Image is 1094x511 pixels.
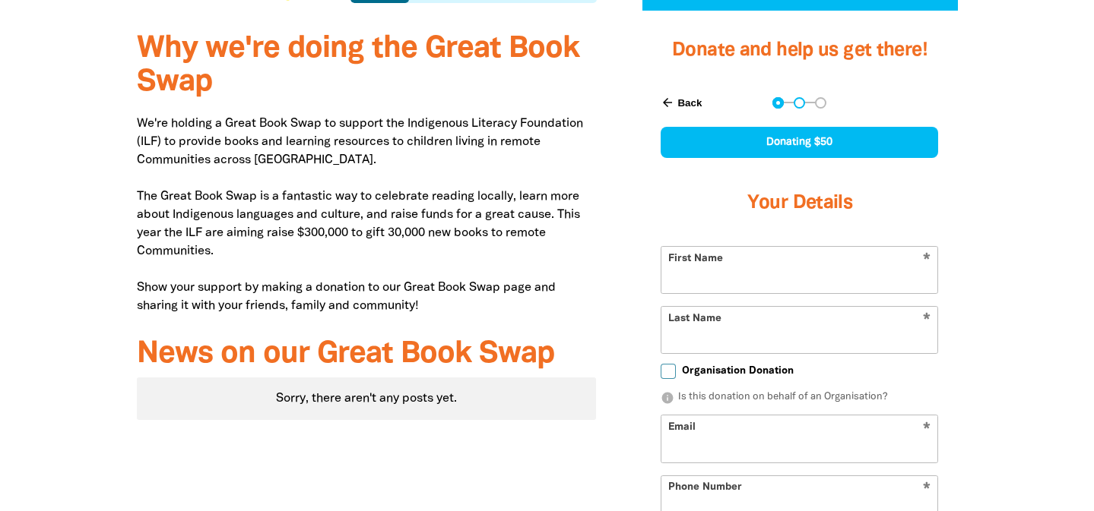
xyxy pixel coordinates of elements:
[815,97,826,109] button: Navigate to step 3 of 3 to enter your payment details
[137,377,597,420] div: Sorry, there aren't any posts yet.
[661,364,676,379] input: Organisation Donation
[661,390,938,405] p: Is this donation on behalf of an Organisation?
[137,35,579,96] span: Why we're doing the Great Book Swap
[655,90,708,115] button: Back
[661,391,674,405] i: info
[923,482,931,497] i: Required
[661,127,938,158] div: Donating $50
[137,115,597,315] p: We're holding a Great Book Swap to support the Indigenous Literacy Foundation (ILF) to provide bo...
[672,42,928,59] span: Donate and help us get there!
[661,173,938,234] h3: Your Details
[661,96,674,109] i: arrow_back
[794,97,805,109] button: Navigate to step 2 of 3 to enter your details
[682,364,794,378] span: Organisation Donation
[137,377,597,420] div: Paginated content
[137,338,597,371] h3: News on our Great Book Swap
